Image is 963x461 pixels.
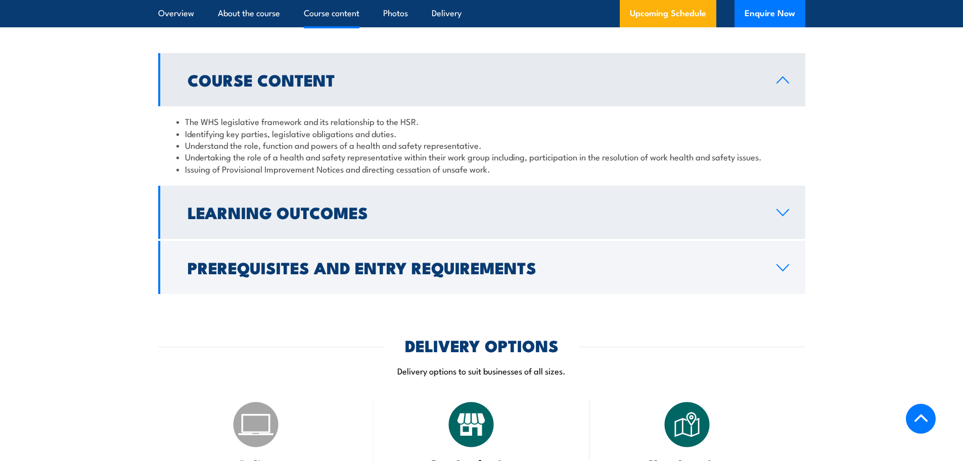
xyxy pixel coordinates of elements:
[405,338,559,352] h2: DELIVERY OPTIONS
[188,72,760,87] h2: Course Content
[176,139,787,151] li: Understand the role, function and powers of a health and safety representative.
[188,205,760,219] h2: Learning Outcomes
[158,241,805,294] a: Prerequisites and Entry Requirements
[176,163,787,175] li: Issuing of Provisional Improvement Notices and directing cessation of unsafe work.
[158,53,805,106] a: Course Content
[188,260,760,274] h2: Prerequisites and Entry Requirements
[176,151,787,162] li: Undertaking the role of a health and safety representative within their work group including, par...
[176,115,787,127] li: The WHS legislative framework and its relationship to the HSR.
[176,128,787,139] li: Identifying key parties, legislative obligations and duties.
[158,365,805,376] p: Delivery options to suit businesses of all sizes.
[158,186,805,239] a: Learning Outcomes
